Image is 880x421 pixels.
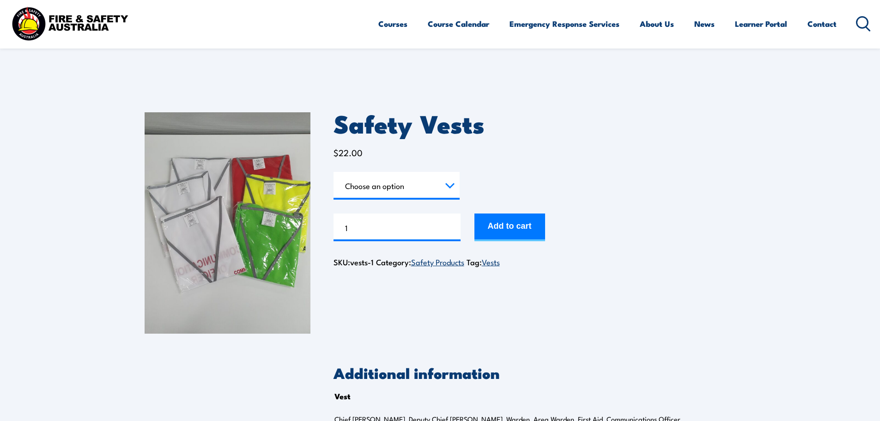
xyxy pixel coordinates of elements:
[334,256,374,268] span: SKU:
[640,12,674,36] a: About Us
[474,214,545,241] button: Add to cart
[350,256,374,268] span: vests-1
[510,12,619,36] a: Emergency Response Services
[428,12,489,36] a: Course Calendar
[334,366,736,379] h2: Additional information
[467,256,500,268] span: Tag:
[807,12,837,36] a: Contact
[378,12,407,36] a: Courses
[334,146,339,159] span: $
[334,112,736,134] h1: Safety Vests
[411,256,464,267] a: Safety Products
[145,112,310,334] img: Safety Vests
[334,146,363,159] bdi: 22.00
[694,12,715,36] a: News
[376,256,464,268] span: Category:
[482,256,500,267] a: Vests
[334,389,351,403] th: Vest
[334,214,461,241] input: Product quantity
[735,12,787,36] a: Learner Portal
